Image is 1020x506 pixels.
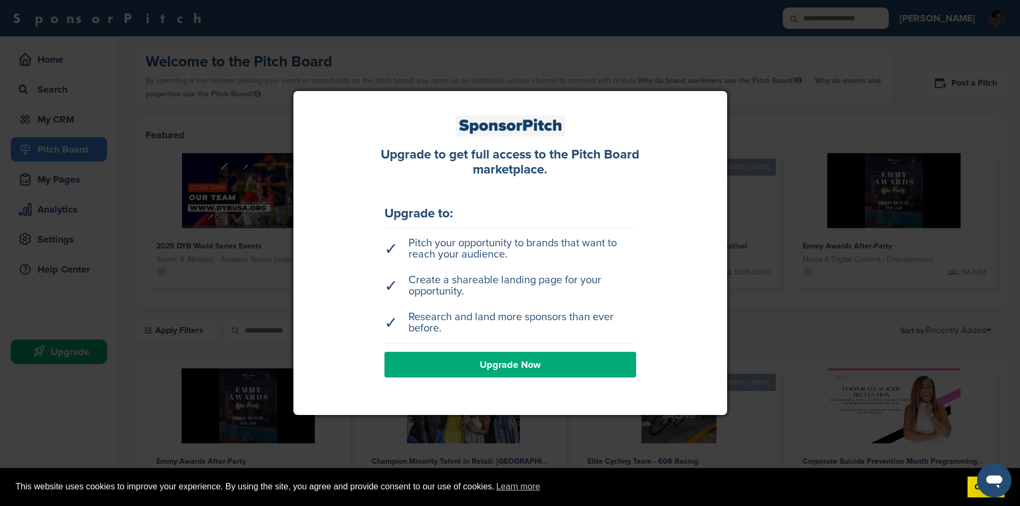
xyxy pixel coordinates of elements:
li: Pitch your opportunity to brands that want to reach your audience. [384,232,636,266]
a: Upgrade Now [384,352,636,377]
span: ✓ [384,318,398,329]
div: Upgrade to: [384,207,636,220]
span: ✓ [384,281,398,292]
div: Upgrade to get full access to the Pitch Board marketplace. [368,147,652,178]
a: Close [717,84,734,100]
iframe: Button to launch messaging window [977,463,1011,497]
span: This website uses cookies to improve your experience. By using the site, you agree and provide co... [16,479,959,495]
span: ✓ [384,244,398,255]
a: learn more about cookies [495,479,542,495]
li: Research and land more sponsors than ever before. [384,306,636,339]
a: dismiss cookie message [968,477,1004,498]
li: Create a shareable landing page for your opportunity. [384,269,636,303]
